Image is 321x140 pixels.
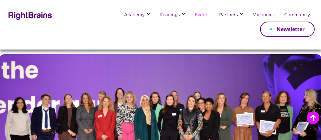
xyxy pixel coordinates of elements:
a: Community [284,13,310,18]
a: Academy [124,13,145,18]
a: Partners [219,13,238,18]
a: Newsletter [260,22,315,37]
a: Vacancies [253,13,275,18]
img: Rightbrains [6,11,52,20]
a: Events [195,13,210,18]
a: Readings [160,13,180,18]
